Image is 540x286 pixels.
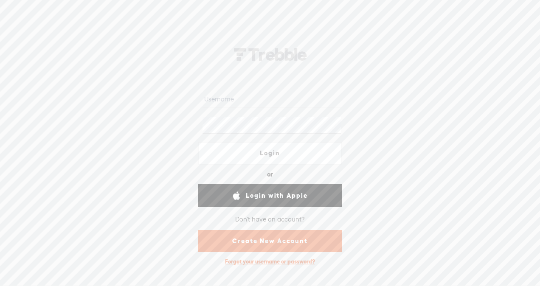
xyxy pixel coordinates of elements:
div: or [267,168,273,181]
a: Login with Apple [198,184,342,207]
a: Login [198,142,342,165]
div: Don't have an account? [235,210,305,228]
div: Forgot your username or password? [221,254,319,269]
a: Create New Account [198,230,342,252]
input: Username [202,91,340,107]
